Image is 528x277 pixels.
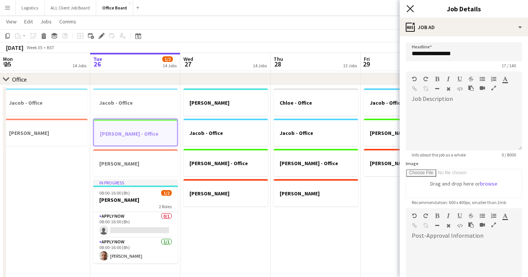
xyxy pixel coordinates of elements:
span: Wed [183,56,193,62]
button: Strikethrough [468,213,474,219]
button: Paste as plain text [468,222,474,228]
app-job-card: [PERSON_NAME] - Office [274,149,358,176]
h3: [PERSON_NAME] [183,99,268,106]
button: Bold [434,213,440,219]
div: Office [12,76,27,83]
button: Insert video [480,222,485,228]
app-job-card: Jacob - Office [93,88,178,116]
button: Underline [457,76,462,82]
h3: [PERSON_NAME] - Office [364,130,448,136]
app-job-card: [PERSON_NAME] [93,149,178,176]
div: 13 Jobs [343,63,357,68]
div: 14 Jobs [72,63,86,68]
h3: [PERSON_NAME] [183,190,268,197]
button: Horizontal Line [434,86,440,92]
div: BST [47,45,54,50]
a: Comms [56,17,79,26]
app-job-card: Jacob - Office [183,119,268,146]
h3: [PERSON_NAME] [93,160,178,167]
button: HTML Code [457,223,462,229]
app-job-card: [PERSON_NAME] [3,119,88,146]
app-job-card: Jacob - Office [3,88,88,116]
h3: Jacob - Office [183,130,268,136]
span: Tue [93,56,102,62]
div: [DATE] [6,44,23,51]
button: Horizontal Line [434,223,440,229]
app-job-card: Jacob - Office [274,119,358,146]
h3: Chloe - Office [274,99,358,106]
h3: Jacob - Office [364,99,448,106]
app-job-card: In progress08:00-16:00 (8h)1/2[PERSON_NAME]2 RolesAPPLY NOW0/108:00-16:00 (8h) APPLY NOW1/108:00-... [93,180,178,263]
button: Paste as plain text [468,85,474,91]
h3: [PERSON_NAME] - Office [274,160,358,167]
button: Clear Formatting [446,223,451,229]
span: Jobs [40,18,52,25]
button: Office Board [96,0,133,15]
app-job-card: Chloe - Office [274,88,358,116]
button: Insert video [480,85,485,91]
div: [PERSON_NAME] [183,179,268,206]
h3: Jacob - Office [93,99,178,106]
h3: Job Details [400,4,528,14]
app-card-role: APPLY NOW0/108:00-16:00 (8h) [93,212,178,238]
div: 14 Jobs [163,63,177,68]
app-job-card: [PERSON_NAME] - Office [364,119,448,146]
h3: [PERSON_NAME] [274,190,358,197]
span: View [6,18,17,25]
button: Redo [423,76,428,82]
span: Comms [59,18,76,25]
button: Logistics [15,0,45,15]
app-job-card: [PERSON_NAME] [183,88,268,116]
h3: [PERSON_NAME] - Office [183,160,268,167]
span: 26 [92,60,102,68]
span: 25 [2,60,13,68]
h3: [PERSON_NAME] - Office [94,130,177,137]
h3: [PERSON_NAME] [3,130,88,136]
button: Undo [412,213,417,219]
app-card-role: APPLY NOW1/108:00-16:00 (8h)[PERSON_NAME] [93,238,178,263]
div: [PERSON_NAME] - Office [93,119,178,146]
span: Recommendation: 600 x 400px, smaller than 2mb [406,200,512,205]
app-job-card: [PERSON_NAME] [274,179,358,206]
span: 1/2 [162,56,173,62]
span: 08:00-16:00 (8h) [99,190,130,196]
button: Redo [423,213,428,219]
button: Underline [457,213,462,219]
button: Ordered List [491,213,496,219]
span: 27 [182,60,193,68]
app-job-card: [PERSON_NAME] [364,149,448,176]
span: 17 / 140 [496,63,522,68]
h3: Jacob - Office [274,130,358,136]
button: ALL Client Job Board [45,0,96,15]
button: HTML Code [457,86,462,92]
button: Text Color [502,213,508,219]
span: Thu [274,56,283,62]
button: Unordered List [480,213,485,219]
span: 29 [363,60,370,68]
button: Unordered List [480,76,485,82]
span: Fri [364,56,370,62]
button: Italic [446,76,451,82]
span: 28 [272,60,283,68]
div: [PERSON_NAME] - Office [183,149,268,176]
span: Edit [24,18,33,25]
app-job-card: Jacob - Office [364,88,448,116]
button: Fullscreen [491,85,496,91]
a: View [3,17,20,26]
button: Fullscreen [491,222,496,228]
button: Clear Formatting [446,86,451,92]
h3: Jacob - Office [3,99,88,106]
button: Undo [412,76,417,82]
button: Ordered List [491,76,496,82]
